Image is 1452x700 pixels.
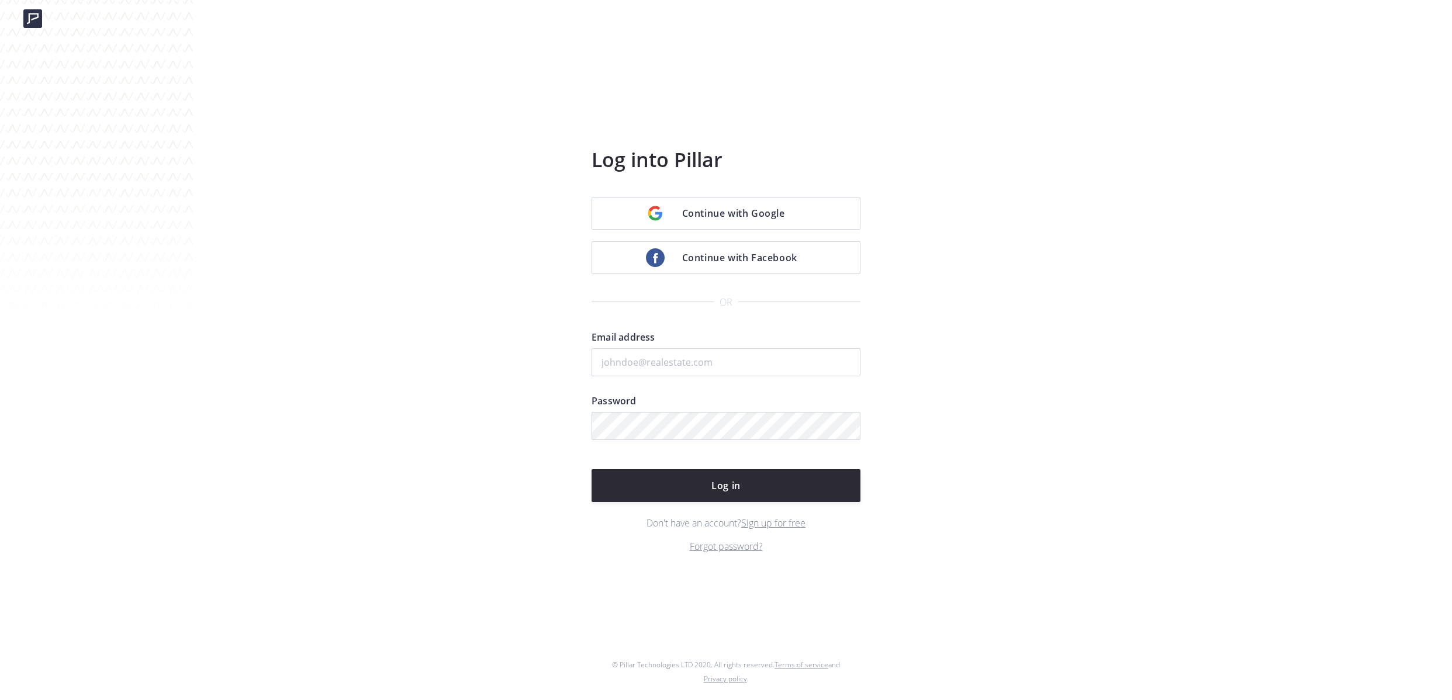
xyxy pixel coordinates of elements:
[592,516,860,530] p: Don't have an account?
[704,674,747,684] a: Privacy policy
[592,241,860,274] a: Continue with Facebook
[23,9,42,28] img: logo
[612,658,840,686] p: © Pillar Technologies LTD 2020. All rights reserved. and .
[592,145,860,174] h3: Log into Pillar
[775,660,828,670] a: Terms of service
[714,290,738,314] span: or
[592,348,860,376] input: johndoe@realestate.com
[592,330,860,348] label: Email address
[592,394,860,412] label: Password
[592,469,860,502] button: Log in
[592,197,860,230] a: Continue with Google
[741,517,805,529] a: Sign up for free
[690,540,763,553] a: Forgot password?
